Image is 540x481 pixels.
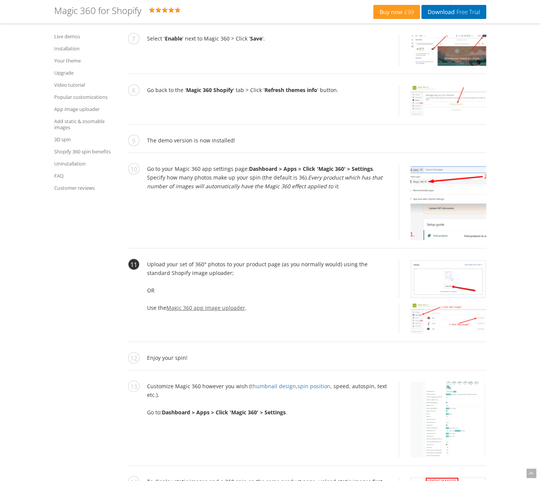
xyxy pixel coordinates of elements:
a: All settings for Magic 360 on your Shopify store [399,382,486,458]
span: £99 [402,9,414,15]
li: The demo version is now installed! [128,136,486,153]
a: spin position [297,383,330,390]
li: Go to your Magic 360 app settings page: . Specify how many photos make up your spin (the default ... [128,164,486,248]
li: Upload your set of 360° photos to your product page (as you normally would) using the standard Sh... [128,260,486,342]
span: Free Trial [454,9,480,15]
h1: Magic 360 for Shopify [54,6,141,16]
strong: Magic 360 Shopify [186,86,233,94]
li: Customize Magic 360 however you wish ( , , speed, autospin, text etc.). Go to: . [128,382,486,466]
div: Rating: 5.0 ( ) [54,6,374,18]
a: Open Magic 360 app settings page [399,164,486,240]
a: Upload spin images using Shopify uploader [399,260,486,298]
a: Upload set of 360 degree images using Magic 360 app image uploader [399,303,486,334]
img: Enable Magic 360 [410,34,486,66]
img: Upload set of 360 degree images using Magic 360 app image uploader [410,303,486,334]
a: Magic 360 app image uploader [166,304,245,311]
em: Every product which has that number of images will automatically have the Magic 360 effect applie... [147,174,382,190]
strong: Dashboard > Apps > Click 'Magic 360' > Settings [249,165,373,172]
img: Open Magic 360 app settings page [410,164,486,240]
li: Select ' ' next to Magic 360 > Click ' '. [128,34,486,74]
li: Enjoy your spin! [128,353,486,370]
a: Enable Magic 360 [399,34,486,66]
a: Buy now£99 [373,5,420,19]
strong: Save [250,35,262,42]
li: Go back to the ' ' tab > Click ' ' button. [128,86,486,125]
strong: Refresh themes info [265,86,317,94]
img: Upload spin images using Shopify uploader [410,260,486,298]
a: thumbnail design [251,383,296,390]
a: DownloadFree Trial [421,5,486,19]
strong: Enable [165,35,182,42]
a: Click 'Refresh themes info' button [399,86,486,116]
img: All settings for Magic 360 on your Shopify store [410,382,486,458]
strong: Dashboard > Apps > Click 'Magic 360' > Settings [162,409,286,416]
img: Click 'Refresh themes info' button [410,86,486,116]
